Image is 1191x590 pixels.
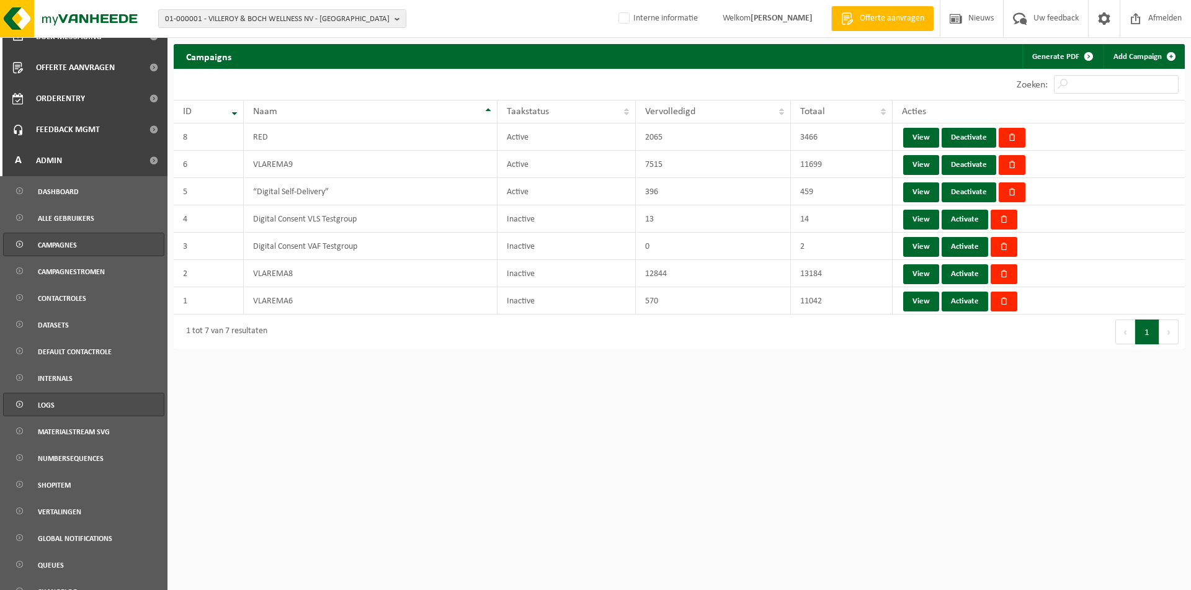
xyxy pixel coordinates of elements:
strong: [PERSON_NAME] [751,14,813,23]
a: Vertalingen [3,499,164,523]
td: 6 [174,151,244,178]
td: 11042 [791,287,893,315]
h2: Campaigns [174,44,244,68]
td: Digital Consent VLS Testgroup [244,205,497,233]
td: “Digital Self-Delivery” [244,178,497,205]
span: Campagnestromen [38,260,105,284]
td: 4 [174,205,244,233]
a: Materialstream SVG [3,419,164,443]
span: Contactroles [38,287,86,310]
button: Next [1159,320,1179,344]
div: 1 tot 7 van 7 resultaten [180,321,267,343]
span: ID [183,107,192,117]
a: Campagnestromen [3,259,164,283]
td: 12844 [636,260,791,287]
span: Global notifications [38,527,112,550]
td: 7515 [636,151,791,178]
td: Inactive [497,287,636,315]
a: Shopitem [3,473,164,496]
button: Previous [1115,320,1135,344]
span: Totaal [800,107,825,117]
span: Vertalingen [38,500,81,524]
td: 2065 [636,123,791,151]
span: Shopitem [38,473,71,497]
span: Datasets [38,313,69,337]
span: Dashboard [38,180,79,203]
span: Alle gebruikers [38,207,94,230]
td: 3466 [791,123,893,151]
a: View [903,264,939,284]
td: 459 [791,178,893,205]
a: Dashboard [3,179,164,203]
a: Deactivate [942,182,996,202]
span: Materialstream SVG [38,420,110,444]
td: VLAREMA6 [244,287,497,315]
span: Naam [253,107,277,117]
td: Inactive [497,260,636,287]
a: View [903,182,939,202]
label: Interne informatie [616,9,698,28]
button: 1 [1135,320,1159,344]
span: Orderentry Goedkeuring [36,83,140,114]
a: View [903,128,939,148]
span: Campagnes [38,233,77,257]
a: Global notifications [3,526,164,550]
span: Logs [38,393,55,417]
a: Deactivate [942,128,996,148]
td: RED [244,123,497,151]
td: 0 [636,233,791,260]
span: Queues [38,553,64,577]
a: View [903,155,939,175]
td: 5 [174,178,244,205]
span: Acties [902,107,926,117]
a: Logs [3,393,164,416]
a: Deactivate [942,155,996,175]
td: 1 [174,287,244,315]
a: Alle gebruikers [3,206,164,230]
a: Numbersequences [3,446,164,470]
td: Active [497,178,636,205]
a: Add Campaign [1104,44,1184,69]
td: VLAREMA9 [244,151,497,178]
span: Internals [38,367,73,390]
td: 13 [636,205,791,233]
a: Activate [942,237,988,257]
a: default contactrole [3,339,164,363]
td: 3 [174,233,244,260]
a: Campagnes [3,233,164,256]
td: 11699 [791,151,893,178]
a: Queues [3,553,164,576]
span: Offerte aanvragen [857,12,927,25]
td: 14 [791,205,893,233]
span: Numbersequences [38,447,104,470]
a: Contactroles [3,286,164,310]
td: Active [497,151,636,178]
a: Activate [942,210,988,230]
td: Active [497,123,636,151]
td: VLAREMA8 [244,260,497,287]
td: 396 [636,178,791,205]
a: Activate [942,292,988,311]
a: Offerte aanvragen [831,6,934,31]
a: Generate PDF [1022,44,1101,69]
span: Taakstatus [507,107,549,117]
td: 2 [174,260,244,287]
td: Inactive [497,205,636,233]
span: Offerte aanvragen [36,52,115,83]
td: Digital Consent VAF Testgroup [244,233,497,260]
a: Internals [3,366,164,390]
span: default contactrole [38,340,112,364]
a: View [903,210,939,230]
td: 2 [791,233,893,260]
td: 13184 [791,260,893,287]
span: Vervolledigd [645,107,695,117]
a: Activate [942,264,988,284]
button: 01-000001 - VILLEROY & BOCH WELLNESS NV - [GEOGRAPHIC_DATA] [158,9,406,28]
span: 01-000001 - VILLEROY & BOCH WELLNESS NV - [GEOGRAPHIC_DATA] [165,10,390,29]
td: 8 [174,123,244,151]
span: Admin [36,145,62,176]
a: View [903,292,939,311]
td: 570 [636,287,791,315]
label: Zoeken: [1017,80,1048,90]
span: A [12,145,24,176]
